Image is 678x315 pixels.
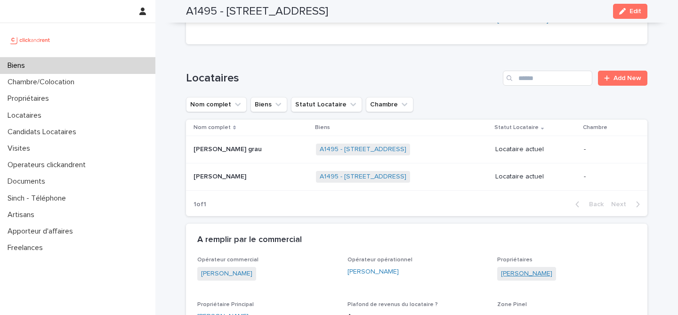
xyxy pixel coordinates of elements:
a: A1495 - [STREET_ADDRESS] [320,173,406,181]
p: Statut Locataire [494,122,539,133]
button: Back [568,200,607,209]
button: Nom complet [186,97,247,112]
img: UCB0brd3T0yccxBKYDjQ [8,31,53,49]
p: Biens [4,61,32,70]
span: Zone Pinel [497,302,527,307]
p: [PERSON_NAME] [194,171,248,181]
p: 1 of 1 [186,193,214,216]
p: Biens [315,122,330,133]
button: Next [607,200,647,209]
p: Nom complet [194,122,231,133]
p: Chambre/Colocation [4,78,82,87]
p: Locataire actuel [495,145,576,153]
input: Search [503,71,592,86]
p: - [584,145,632,153]
span: Opérateur commercial [197,257,258,263]
h1: Locataires [186,72,499,85]
button: Biens [250,97,287,112]
span: Plafond de revenus du locataire ? [347,302,438,307]
p: Artisans [4,210,42,219]
span: Propriétaires [497,257,533,263]
p: Sinch - Téléphone [4,194,73,203]
span: Propriétaire Principal [197,302,254,307]
p: Locataires [4,111,49,120]
a: [PERSON_NAME] [501,269,552,279]
h2: A remplir par le commercial [197,235,302,245]
tr: [PERSON_NAME] grau[PERSON_NAME] grau A1495 - [STREET_ADDRESS] Locataire actuel- [186,136,647,163]
button: Edit [613,4,647,19]
h2: A1495 - [STREET_ADDRESS] [186,5,328,18]
span: Back [583,201,604,208]
span: Edit [630,8,641,15]
p: Apporteur d'affaires [4,227,81,236]
p: [PERSON_NAME] grau [194,144,264,153]
p: Operateurs clickandrent [4,161,93,170]
p: Locataire actuel [495,173,576,181]
span: Next [611,201,632,208]
a: Add New [598,71,647,86]
p: Freelances [4,243,50,252]
p: Documents [4,177,53,186]
tr: [PERSON_NAME][PERSON_NAME] A1495 - [STREET_ADDRESS] Locataire actuel- [186,163,647,191]
p: Propriétaires [4,94,56,103]
p: Visites [4,144,38,153]
button: Chambre [366,97,413,112]
a: [PERSON_NAME] [347,267,399,277]
a: A1495 - [STREET_ADDRESS] [320,145,406,153]
span: Add New [613,75,641,81]
p: - [584,173,632,181]
button: Statut Locataire [291,97,362,112]
span: Opérateur opérationnel [347,257,412,263]
p: Candidats Locataires [4,128,84,137]
p: Chambre [583,122,607,133]
a: [PERSON_NAME] [201,269,252,279]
